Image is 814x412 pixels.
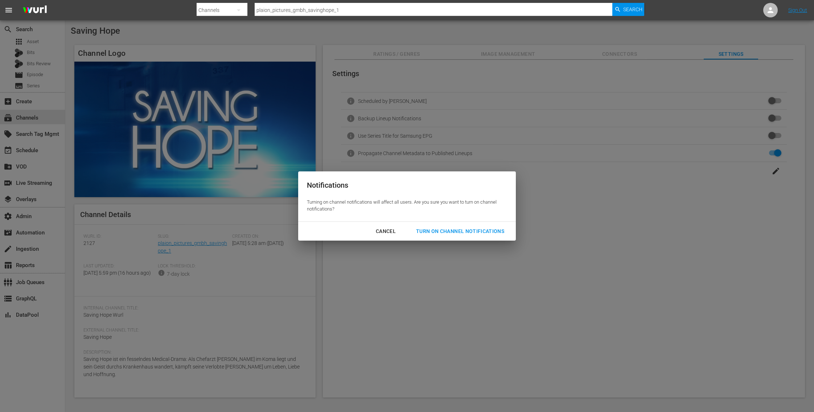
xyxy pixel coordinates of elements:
[307,180,503,191] div: Notifications
[4,6,13,14] span: menu
[623,3,642,16] span: Search
[17,2,52,19] img: ans4CAIJ8jUAAAAAAAAAAAAAAAAAAAAAAAAgQb4GAAAAAAAAAAAAAAAAAAAAAAAAJMjXAAAAAAAAAAAAAAAAAAAAAAAAgAT5G...
[370,227,402,236] div: Cancel
[788,7,807,13] a: Sign Out
[410,227,510,236] div: Turn On Channel Notifications
[367,225,404,238] button: Cancel
[407,225,513,238] button: Turn On Channel Notifications
[307,199,503,212] div: Turning on channel notifications will affect all users. Are you sure you want to turn on channel ...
